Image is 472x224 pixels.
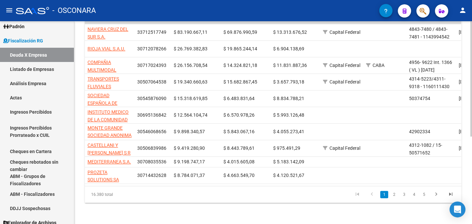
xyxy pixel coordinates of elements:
[174,159,205,164] span: $ 9.198.747,17
[273,112,304,118] span: $ 5.993.126,48
[88,27,128,39] span: NAVIERA CRUZ DEL SUR S.A.
[137,29,166,35] span: 33712517749
[88,170,119,183] span: PROZETA SOLUTIONS SA
[380,191,388,198] a: 1
[137,173,166,178] span: 30714432628
[88,109,129,130] span: INSTITUTO MEDICO DE LA COMUNIDAD SRL
[373,63,384,68] span: CABA
[174,173,205,178] span: $ 8.784.071,37
[409,96,430,101] span: 50374754
[409,60,452,73] span: 4956- 9622 Int. 1366 ( VL ) [DATE]
[174,129,205,134] span: $ 9.898.340,57
[223,129,255,134] span: $ 5.843.067,16
[52,3,96,18] span: - OSCONARA
[273,46,304,51] span: $ 6.904.138,69
[351,191,364,198] a: go to first page
[223,159,255,164] span: $ 4.015.605,08
[85,186,159,203] div: 16.380 total
[409,27,454,54] span: 4843-7480 / 4843-7481 - 1143994542 [PERSON_NAME][GEOGRAPHIC_DATA]
[329,145,360,151] span: Capital Federal
[223,46,257,51] span: $ 19.865.244,14
[420,191,428,198] a: 5
[430,191,442,198] a: go to next page
[390,191,398,198] a: 2
[459,6,467,14] mat-icon: person
[137,63,166,68] span: 30717024393
[3,23,25,30] span: Padrón
[223,29,257,35] span: $ 69.876.990,59
[444,191,457,198] a: go to last page
[273,79,304,84] span: $ 3.657.793,18
[273,29,307,35] span: $ 13.313.676,52
[223,96,255,101] span: $ 6.483.831,64
[88,60,117,80] span: COMPAÑIA MULTIMODAL LOGISTICA SA
[88,159,131,164] span: MEDITERRANEA S.A.
[88,93,130,121] span: SOCIEDAD ESPAÑOLA DE BENEFICENCIA HOSPITAL ESPAÑOL
[329,63,360,68] span: Capital Federal
[174,96,207,101] span: $ 15.318.619,85
[399,189,409,200] li: page 3
[329,79,360,84] span: Capital Federal
[273,96,304,101] span: $ 8.834.788,21
[379,189,389,200] li: page 1
[389,189,399,200] li: page 2
[223,173,255,178] span: $ 4.663.549,70
[137,79,166,84] span: 30507064538
[223,63,257,68] span: $ 14.324.821,18
[137,129,166,134] span: 30546068656
[223,112,255,118] span: $ 6.570.978,26
[3,37,43,44] span: Fiscalización RG
[174,29,207,35] span: $ 83.190.667,11
[366,191,378,198] a: go to previous page
[409,129,430,134] span: 42902334
[410,191,418,198] a: 4
[137,46,166,51] span: 30712078266
[273,159,304,164] span: $ 5.183.142,09
[174,46,207,51] span: $ 26.769.382,83
[137,96,166,101] span: 30545876090
[174,145,205,151] span: $ 9.419.280,90
[137,159,166,164] span: 30708035536
[409,76,449,89] span: 4314-5223/4311-9318 - 1160111430
[273,145,300,151] span: $ 975.491,29
[137,145,166,151] span: 30506839986
[400,191,408,198] a: 3
[88,118,132,138] span: CLINICA PRIVADA MONTE GRANDE SOCIEDAD ANONIMA
[419,189,429,200] li: page 5
[137,112,166,118] span: 30695136842
[273,63,307,68] span: $ 11.831.887,36
[329,29,360,35] span: Capital Federal
[223,145,255,151] span: $ 8.443.789,61
[5,6,13,14] mat-icon: menu
[88,76,122,104] span: TRANSPORTES FLUVIALES JILGUERO S A C.I.A.G.F. Y DE T.
[273,129,304,134] span: $ 4.055.273,41
[88,46,125,51] span: RIOJA VIAL S.A.U.
[88,142,131,163] span: CASTELLANI Y [PERSON_NAME] S R LDA
[449,201,465,217] div: Open Intercom Messenger
[174,112,207,118] span: $ 12.564.104,74
[174,79,207,84] span: $ 19.340.660,63
[273,173,304,178] span: $ 4.120.521,67
[223,79,257,84] span: $ 15.682.867,45
[409,142,442,155] span: 4312-1082 / 15-50571652
[409,189,419,200] li: page 4
[174,63,207,68] span: $ 26.156.708,54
